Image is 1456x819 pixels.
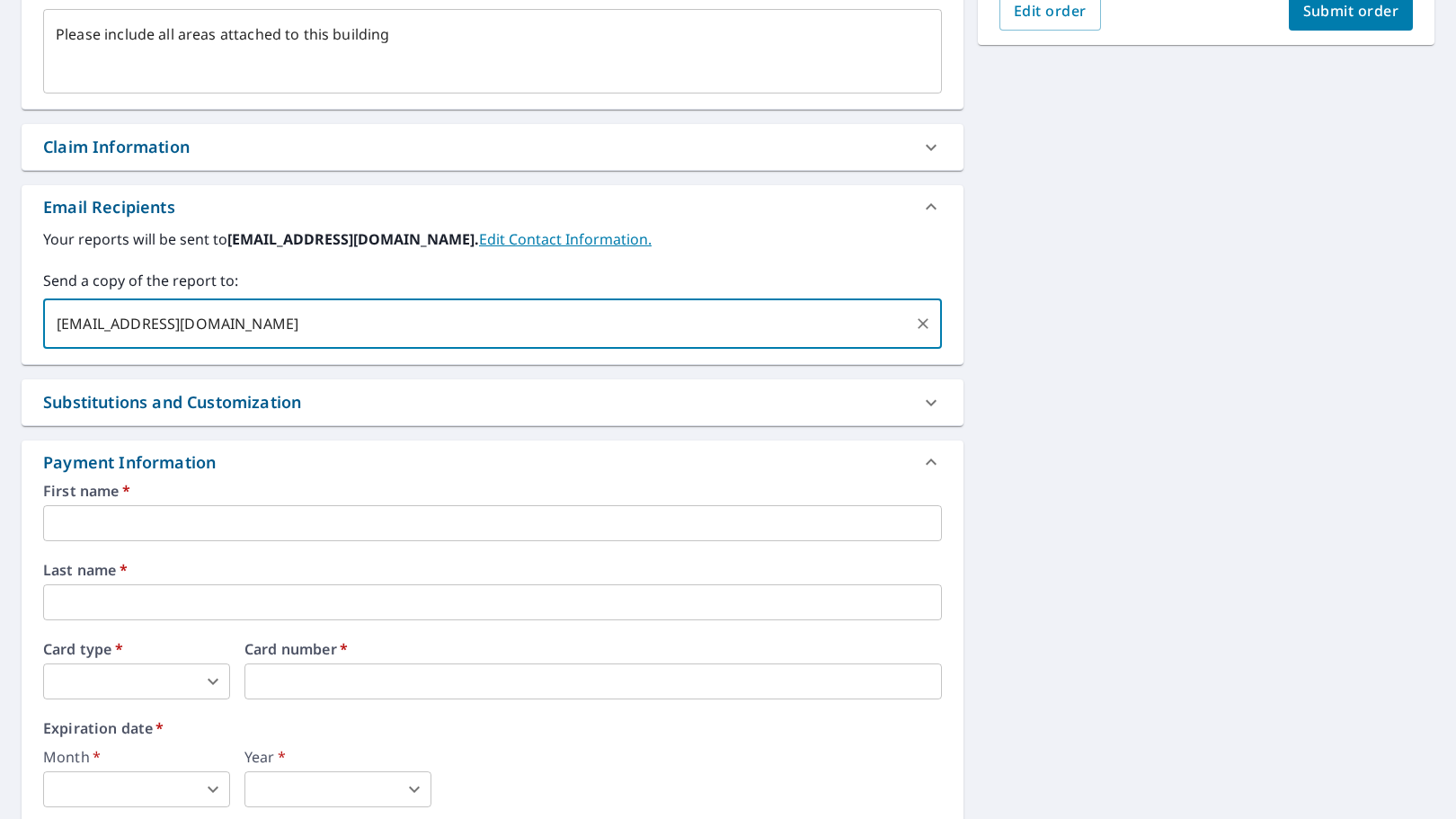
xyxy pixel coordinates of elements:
[22,441,963,484] div: Payment Information
[43,228,942,250] label: Your reports will be sent to
[43,484,942,498] label: First name
[43,663,230,699] div: ​
[43,390,301,414] div: Substitutions and Customization
[43,750,230,764] label: Month
[22,185,963,228] div: Email Recipients
[43,563,942,577] label: Last name
[22,124,963,170] div: Claim Information
[1014,1,1087,21] span: Edit order
[43,270,942,291] label: Send a copy of the report to:
[43,771,230,807] div: ​
[56,26,929,77] textarea: Please include all areas attached to this building
[244,642,942,656] label: Card number
[227,229,479,249] b: [EMAIL_ADDRESS][DOMAIN_NAME].
[244,750,431,764] label: Year
[43,195,175,219] div: Email Recipients
[479,229,652,249] a: EditContactInfo
[43,450,223,475] div: Payment Information
[43,135,190,159] div: Claim Information
[244,771,431,807] div: ​
[22,379,963,425] div: Substitutions and Customization
[43,721,942,735] label: Expiration date
[43,642,230,656] label: Card type
[1303,1,1399,21] span: Submit order
[910,311,936,336] button: Clear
